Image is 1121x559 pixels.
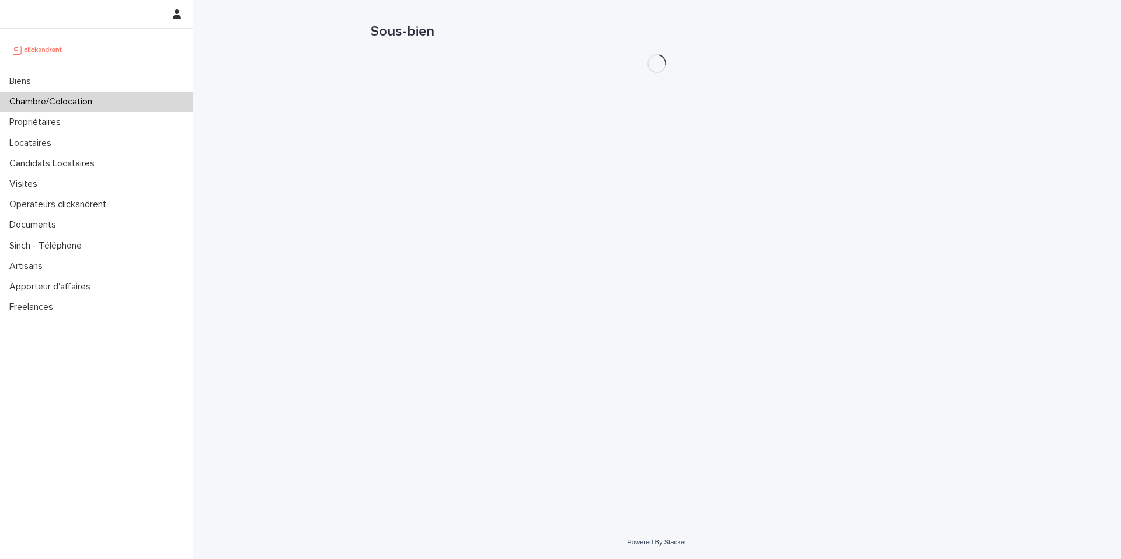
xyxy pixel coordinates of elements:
[5,281,100,292] p: Apporteur d'affaires
[5,179,47,190] p: Visites
[5,138,61,149] p: Locataires
[5,158,104,169] p: Candidats Locataires
[5,240,91,251] p: Sinch - Téléphone
[9,38,66,61] img: UCB0brd3T0yccxBKYDjQ
[5,199,116,210] p: Operateurs clickandrent
[5,76,40,87] p: Biens
[5,302,62,313] p: Freelances
[5,219,65,230] p: Documents
[371,23,943,40] h1: Sous-bien
[627,539,686,546] a: Powered By Stacker
[5,261,52,272] p: Artisans
[5,96,102,107] p: Chambre/Colocation
[5,117,70,128] p: Propriétaires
